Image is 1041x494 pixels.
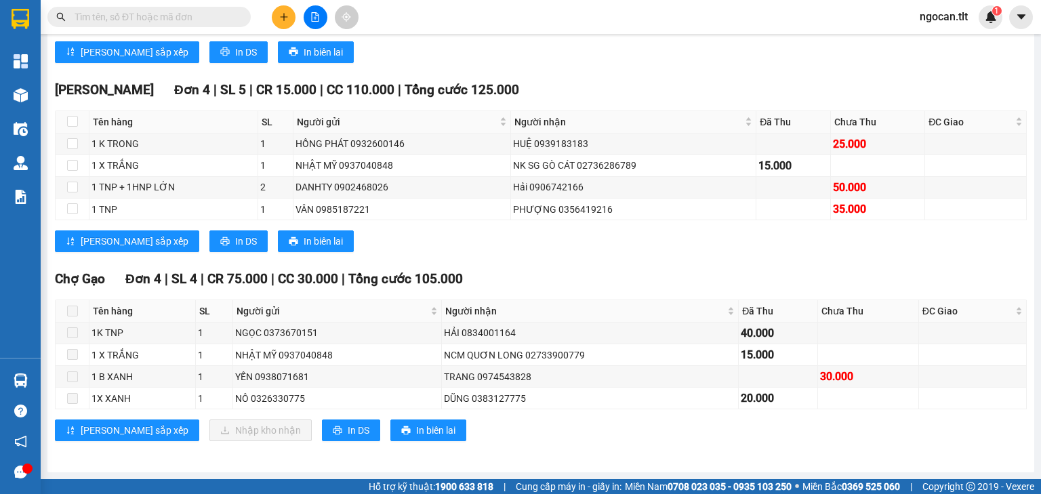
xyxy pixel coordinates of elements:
span: | [165,271,168,287]
span: CC 110.000 [327,82,394,98]
span: [PERSON_NAME] [55,82,154,98]
div: NHẬT MỸ 0937040848 [295,158,509,173]
span: sort-ascending [66,47,75,58]
span: | [271,271,274,287]
img: warehouse-icon [14,88,28,102]
strong: 0708 023 035 - 0935 103 250 [668,481,792,492]
th: Chưa Thu [831,111,926,133]
span: caret-down [1015,11,1027,23]
div: NHẬT MỸ 0937040848 [235,348,439,363]
img: icon-new-feature [985,11,997,23]
div: 50.000 [833,179,923,196]
div: 20.000 [741,390,815,407]
span: question-circle [14,405,27,417]
span: plus [279,12,289,22]
span: In DS [235,234,257,249]
div: DANHTY 0902468026 [295,180,509,194]
span: Người gửi [297,115,497,129]
span: aim [342,12,351,22]
span: | [504,479,506,494]
div: 15.000 [758,157,828,174]
span: SL 4 [171,271,197,287]
div: 1 [198,391,230,406]
span: In DS [348,423,369,438]
div: 1 X TRẮNG [91,158,256,173]
span: Hỗ trợ kỹ thuật: [369,479,493,494]
th: SL [258,111,293,133]
span: printer [289,236,298,247]
span: In biên lai [304,45,343,60]
div: HUỆ 0939183183 [513,136,754,151]
div: Hải 0906742166 [513,180,754,194]
button: printerIn biên lai [390,419,466,441]
span: Chợ Gạo [55,271,105,287]
span: Người gửi [237,304,428,318]
div: 30.000 [820,368,916,385]
div: 1 K TRONG [91,136,256,151]
span: | [213,82,217,98]
span: sort-ascending [66,426,75,436]
span: printer [289,47,298,58]
div: 15.000 [741,346,815,363]
div: 1 [198,348,230,363]
div: 25.000 [833,136,923,152]
button: printerIn DS [209,230,268,252]
span: [PERSON_NAME] sắp xếp [81,45,188,60]
div: NCM QUƠN LONG 02733900779 [444,348,736,363]
th: SL [196,300,233,323]
span: CR 15.000 [256,82,317,98]
span: | [398,82,401,98]
span: search [56,12,66,22]
div: 40.000 [741,325,815,342]
img: warehouse-icon [14,373,28,388]
span: ⚪️ [795,484,799,489]
div: VÂN 0985187221 [295,202,509,217]
span: CR 75.000 [207,271,268,287]
strong: 1900 633 818 [435,481,493,492]
div: 1X XANH [91,391,193,406]
span: In biên lai [304,234,343,249]
button: sort-ascending[PERSON_NAME] sắp xếp [55,230,199,252]
span: In DS [235,45,257,60]
span: Tổng cước 105.000 [348,271,463,287]
div: 1 X TRẮNG [91,348,193,363]
button: file-add [304,5,327,29]
div: PHƯỢNG 0356419216 [513,202,754,217]
span: printer [220,47,230,58]
span: Người nhận [514,115,742,129]
button: plus [272,5,295,29]
div: 1K TNP [91,325,193,340]
span: copyright [966,482,975,491]
div: 1 [260,136,291,151]
button: caret-down [1009,5,1033,29]
th: Tên hàng [89,300,196,323]
div: 1 [198,369,230,384]
span: printer [220,236,230,247]
img: warehouse-icon [14,122,28,136]
button: downloadNhập kho nhận [209,419,312,441]
strong: 0369 525 060 [842,481,900,492]
div: HỒNG PHÁT 0932600146 [295,136,509,151]
span: message [14,466,27,478]
span: [PERSON_NAME] sắp xếp [81,234,188,249]
sup: 1 [992,6,1002,16]
div: NGỌC 0373670151 [235,325,439,340]
span: Tổng cước 125.000 [405,82,519,98]
div: 1 TNP [91,202,256,217]
img: dashboard-icon [14,54,28,68]
span: notification [14,435,27,448]
div: 1 [198,325,230,340]
span: printer [333,426,342,436]
span: Miền Bắc [802,479,900,494]
span: | [201,271,204,287]
img: solution-icon [14,190,28,204]
button: printerIn DS [322,419,380,441]
span: In biên lai [416,423,455,438]
span: Miền Nam [625,479,792,494]
span: Người nhận [445,304,724,318]
span: 1 [994,6,999,16]
th: Tên hàng [89,111,258,133]
span: Cung cấp máy in - giấy in: [516,479,621,494]
input: Tìm tên, số ĐT hoặc mã đơn [75,9,234,24]
button: sort-ascending[PERSON_NAME] sắp xếp [55,41,199,63]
